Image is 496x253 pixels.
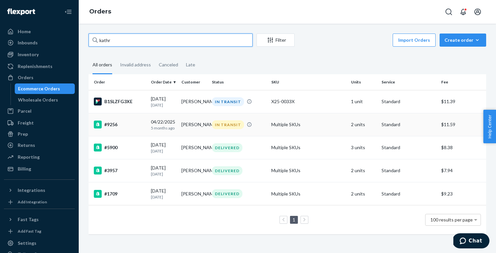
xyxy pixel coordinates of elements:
div: Replenishments [18,63,52,70]
p: Standard [382,144,436,151]
td: [PERSON_NAME] [179,90,209,113]
button: Import Orders [393,34,436,47]
button: Filter [257,34,295,47]
div: [DATE] [151,142,176,154]
div: #3957 [94,167,146,174]
td: 1 unit [348,90,379,113]
div: [DATE] [151,165,176,177]
td: $7.94 [439,159,486,182]
div: DELIVERED [212,166,242,175]
a: Orders [89,8,111,15]
div: #1709 [94,190,146,198]
p: [DATE] [151,102,176,108]
div: 04/22/2025 [151,119,176,131]
a: Ecommerce Orders [15,83,75,94]
input: Search orders [89,34,253,47]
div: Create order [444,37,481,43]
button: Create order [440,34,486,47]
div: Inbounds [18,39,38,46]
p: [DATE] [151,171,176,177]
div: Wholesale Orders [18,97,58,103]
button: Help Center [483,110,496,143]
span: 100 results per page [430,217,473,222]
div: IN TRANSIT [212,97,244,106]
td: 2 units [348,113,379,136]
a: Prep [4,129,75,139]
div: Inventory [18,51,39,58]
div: Filter [257,37,294,43]
p: Standard [382,121,436,128]
td: $11.39 [439,90,486,113]
p: 5 months ago [151,125,176,131]
button: Fast Tags [4,214,75,225]
th: Fee [439,74,486,90]
td: [PERSON_NAME] [179,159,209,182]
a: Inbounds [4,37,75,48]
div: Fast Tags [18,216,39,223]
a: Parcel [4,106,75,116]
iframe: Opens a widget where you can chat to one of our agents [453,233,489,250]
div: B1SLZFG3XE [94,98,146,105]
p: Standard [382,167,436,174]
div: Integrations [18,187,45,194]
p: Standard [382,191,436,197]
a: Wholesale Orders [15,95,75,105]
td: [PERSON_NAME] [179,136,209,159]
button: Open notifications [457,5,470,18]
a: Orders [4,72,75,83]
td: Multiple SKUs [269,159,348,182]
ol: breadcrumbs [84,2,116,21]
div: Reporting [18,154,40,160]
button: Integrations [4,185,75,195]
td: Multiple SKUs [269,182,348,205]
div: Ecommerce Orders [18,85,60,92]
a: Inventory [4,49,75,60]
a: Freight [4,118,75,128]
td: [PERSON_NAME] [179,182,209,205]
div: Canceled [159,56,178,73]
div: Invalid address [120,56,151,73]
td: Multiple SKUs [269,113,348,136]
div: Late [186,56,195,73]
div: Orders [18,74,33,81]
p: Standard [382,98,436,105]
th: Order [89,74,148,90]
th: Units [348,74,379,90]
a: Reporting [4,152,75,162]
a: Add Integration [4,198,75,206]
a: Settings [4,238,75,248]
a: Replenishments [4,61,75,72]
td: $9.23 [439,182,486,205]
div: DELIVERED [212,189,242,198]
div: [DATE] [151,188,176,200]
div: Customer [181,79,207,85]
a: Billing [4,164,75,174]
a: Add Fast Tag [4,227,75,235]
td: 2 units [348,159,379,182]
div: [DATE] [151,96,176,108]
td: $11.59 [439,113,486,136]
td: [PERSON_NAME] [179,113,209,136]
div: DELIVERED [212,143,242,152]
p: [DATE] [151,194,176,200]
div: Parcel [18,108,31,114]
div: #9256 [94,121,146,128]
div: Billing [18,166,31,172]
a: Returns [4,140,75,150]
div: Add Fast Tag [18,228,41,234]
th: Service [379,74,439,90]
th: Order Date [148,74,179,90]
div: Settings [18,240,36,246]
button: Open account menu [471,5,484,18]
img: Flexport logo [7,9,35,15]
div: Returns [18,142,35,149]
th: SKU [269,74,348,90]
div: #5900 [94,144,146,151]
div: All orders [93,56,112,74]
button: Close Navigation [62,5,75,18]
div: Home [18,28,31,35]
td: 3 units [348,136,379,159]
div: Prep [18,131,28,137]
